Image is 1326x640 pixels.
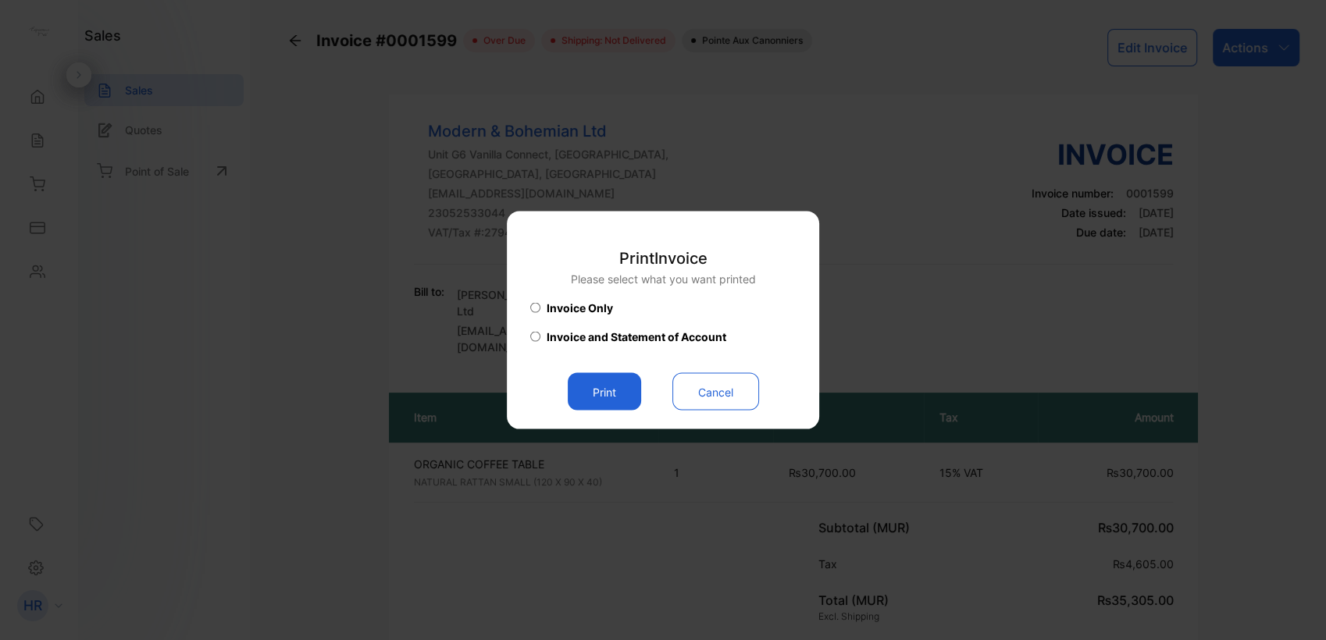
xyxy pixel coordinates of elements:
span: Invoice and Statement of Account [547,329,726,345]
button: Open LiveChat chat widget [12,6,59,53]
button: Cancel [672,373,759,411]
p: Print Invoice [571,247,756,270]
span: Invoice Only [547,300,613,316]
button: Print [568,373,641,411]
p: Please select what you want printed [571,271,756,287]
